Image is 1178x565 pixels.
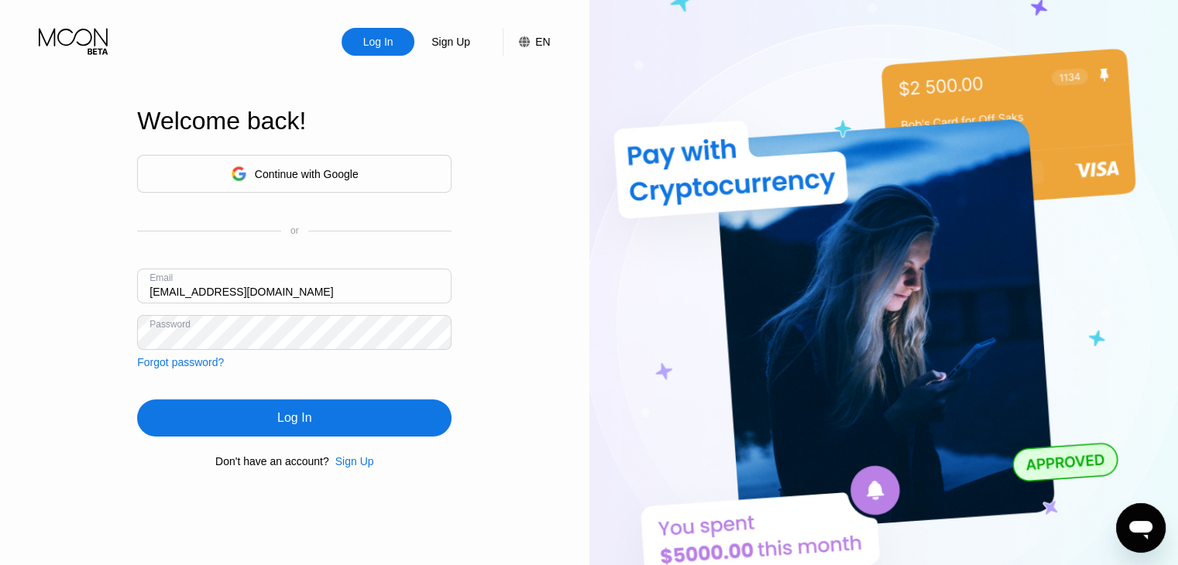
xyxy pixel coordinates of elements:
[535,36,550,48] div: EN
[277,410,311,426] div: Log In
[137,356,224,368] div: Forgot password?
[290,225,299,236] div: or
[137,107,452,135] div: Welcome back!
[414,28,487,56] div: Sign Up
[1116,503,1166,553] iframe: Tombol untuk meluncurkan jendela pesan
[215,455,329,467] div: Don't have an account?
[255,168,359,180] div: Continue with Google
[149,319,191,330] div: Password
[335,455,374,467] div: Sign Up
[137,399,452,437] div: Log In
[430,34,472,50] div: Sign Up
[137,155,452,193] div: Continue with Google
[329,455,374,467] div: Sign Up
[362,34,395,50] div: Log In
[503,28,550,56] div: EN
[342,28,414,56] div: Log In
[149,272,173,283] div: Email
